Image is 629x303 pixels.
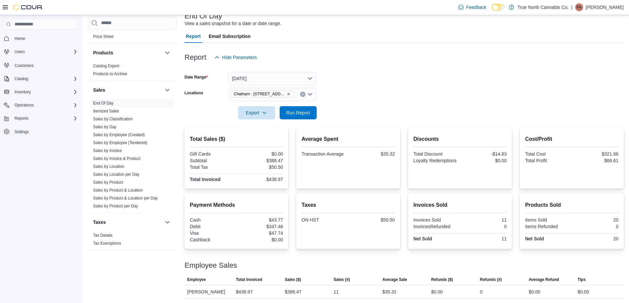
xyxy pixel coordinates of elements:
div: $0.00 [238,151,283,157]
h3: Products [93,49,113,56]
div: [PERSON_NAME] [185,285,233,298]
div: Total Cost [525,151,570,157]
strong: Net Sold [525,236,544,241]
a: Sales by Product & Location per Day [93,196,158,200]
div: Pricing [88,33,177,43]
span: Customers [15,63,34,68]
div: $0.00 [461,158,507,163]
span: Sales by Classification [93,116,133,122]
div: 11 [461,236,507,241]
div: 11 [461,217,507,223]
div: 0 [480,288,483,296]
h2: Cost/Profit [525,135,618,143]
div: Invoices Sold [413,217,459,223]
button: Customers [1,60,81,70]
a: Feedback [456,1,489,14]
div: View a sales snapshot for a date or date range. [185,20,281,27]
button: Taxes [93,219,162,226]
div: Total Discount [413,151,459,157]
span: Operations [15,103,34,108]
a: Sales by Location per Day [93,172,139,177]
div: Felicia-Ann Gagner [575,3,583,11]
span: Sales by Employee (Created) [93,132,145,137]
a: Sales by Invoice & Product [93,156,140,161]
div: -$14.83 [461,151,507,157]
span: Catalog Export [93,63,119,69]
div: 20 [573,236,618,241]
span: Sales (#) [333,277,350,282]
a: Sales by Employee (Created) [93,133,145,137]
span: Operations [12,101,78,109]
div: Debit [190,224,235,229]
a: Catalog Export [93,64,119,68]
div: Sales [88,99,177,213]
a: Sales by Product & Location [93,188,143,193]
span: Users [12,48,78,56]
span: Chatham - 85 King St W [231,90,294,98]
a: Settings [12,128,31,136]
label: Date Range [185,75,208,80]
div: $0.00 [238,237,283,242]
button: Inventory [1,87,81,97]
span: Email Subscription [209,30,251,43]
button: Clear input [300,92,305,97]
span: Sales ($) [285,277,301,282]
a: Sales by Product [93,180,123,185]
span: Home [12,34,78,43]
button: Reports [12,114,31,122]
a: Sales by Invoice [93,148,122,153]
span: Total Invoiced [236,277,262,282]
div: Items Refunded [525,224,570,229]
div: Loyalty Redemptions [413,158,459,163]
div: ON HST [301,217,347,223]
span: Chatham - [STREET_ADDRESS] [234,91,285,97]
button: Reports [1,114,81,123]
div: $35.32 [350,151,395,157]
a: Itemized Sales [93,109,119,113]
div: $50.50 [350,217,395,223]
span: Price Sheet [93,34,114,39]
span: Reports [15,116,28,121]
div: $438.97 [236,288,253,296]
a: Tax Exemptions [93,241,121,246]
span: Average Refund [529,277,559,282]
button: Home [1,34,81,43]
div: $438.97 [238,177,283,182]
button: [DATE] [228,72,317,85]
div: Products [88,62,177,80]
span: Users [15,49,25,54]
div: $50.50 [238,165,283,170]
h2: Average Spent [301,135,395,143]
h3: Employee Sales [185,261,237,269]
div: $388.47 [285,288,301,296]
div: Taxes [88,231,177,250]
h3: Report [185,53,206,61]
nav: Complex example [4,31,78,154]
button: Catalog [1,74,81,83]
h2: Payment Methods [190,201,283,209]
span: Reports [12,114,78,122]
label: Locations [185,90,203,96]
div: InvoicesRefunded [413,224,459,229]
button: Settings [1,127,81,136]
a: Sales by Location [93,164,124,169]
span: Run Report [286,109,310,116]
div: $47.74 [238,230,283,236]
button: Operations [1,101,81,110]
strong: Total Invoiced [190,177,221,182]
span: Employee [187,277,206,282]
div: Total Tax [190,165,235,170]
button: Open list of options [307,92,313,97]
span: Refunds (#) [480,277,502,282]
button: Inventory [12,88,33,96]
span: Export [242,106,271,119]
span: Inventory [15,89,31,95]
h3: End Of Day [185,12,222,20]
a: Sales by Classification [93,117,133,121]
button: Products [93,49,162,56]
